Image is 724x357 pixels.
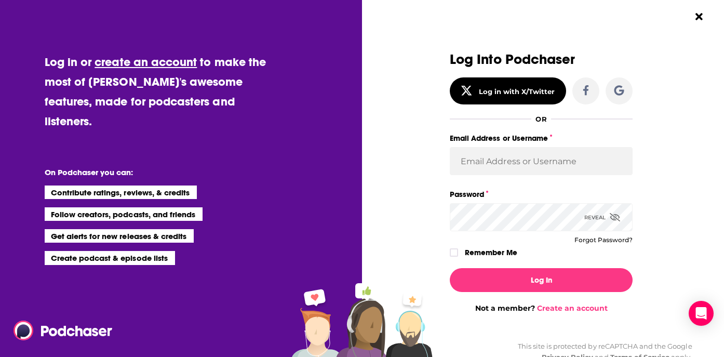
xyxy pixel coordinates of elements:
[689,7,709,27] button: Close Button
[465,246,517,259] label: Remember Me
[45,251,175,265] li: Create podcast & episode lists
[450,268,633,292] button: Log In
[535,115,546,123] div: OR
[689,301,714,326] div: Open Intercom Messenger
[45,229,194,243] li: Get alerts for new releases & credits
[45,207,203,221] li: Follow creators, podcasts, and friends
[450,77,566,104] button: Log in with X/Twitter
[45,186,197,199] li: Contribute ratings, reviews, & credits
[14,321,105,340] a: Podchaser - Follow, Share and Rate Podcasts
[450,147,633,175] input: Email Address or Username
[450,52,633,67] h3: Log Into Podchaser
[450,188,633,201] label: Password
[584,203,620,231] div: Reveal
[574,236,633,244] button: Forgot Password?
[537,303,608,313] a: Create an account
[95,55,197,69] a: create an account
[450,131,633,145] label: Email Address or Username
[45,167,252,177] li: On Podchaser you can:
[479,87,555,96] div: Log in with X/Twitter
[450,303,633,313] div: Not a member?
[14,321,113,340] img: Podchaser - Follow, Share and Rate Podcasts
